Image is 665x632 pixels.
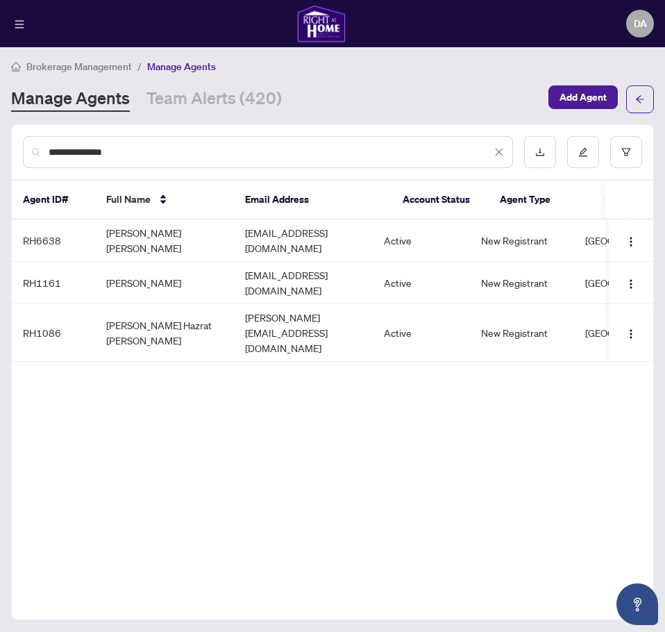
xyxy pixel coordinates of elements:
button: filter [610,136,642,168]
span: Brokerage Management [26,60,132,73]
span: menu [15,19,24,29]
td: New Registrant [470,304,574,362]
button: edit [567,136,599,168]
button: download [524,136,556,168]
td: [PERSON_NAME][EMAIL_ADDRESS][DOMAIN_NAME] [234,304,373,362]
span: Full Name [106,192,151,207]
th: Email Address [234,181,392,219]
th: Agent ID# [12,181,95,219]
img: Logo [625,278,637,290]
img: logo [296,4,346,43]
span: close [494,147,504,157]
td: [EMAIL_ADDRESS][DOMAIN_NAME] [234,262,373,304]
td: Active [373,304,470,362]
td: RH1086 [12,304,95,362]
span: download [535,147,545,157]
th: Agent Type [489,181,593,219]
span: Add Agent [559,86,607,108]
span: edit [578,147,588,157]
td: New Registrant [470,262,574,304]
a: Manage Agents [11,87,130,112]
button: Logo [620,229,642,251]
td: Active [373,262,470,304]
span: home [11,62,21,72]
button: Open asap [616,583,658,625]
td: [EMAIL_ADDRESS][DOMAIN_NAME] [234,219,373,262]
button: Add Agent [548,85,618,109]
a: Team Alerts (420) [146,87,282,112]
td: [PERSON_NAME] [95,262,234,304]
td: RH6638 [12,219,95,262]
span: arrow-left [635,94,645,104]
th: Account Status [392,181,489,219]
span: Manage Agents [147,60,216,73]
td: [PERSON_NAME] [PERSON_NAME] [95,219,234,262]
td: New Registrant [470,219,574,262]
img: Logo [625,329,637,340]
img: Logo [625,236,637,247]
button: Logo [620,322,642,344]
li: / [137,58,142,74]
td: Active [373,219,470,262]
span: DA [634,16,647,31]
button: Logo [620,272,642,294]
th: Full Name [95,181,234,219]
td: RH1161 [12,262,95,304]
span: filter [621,147,631,157]
td: [PERSON_NAME] Hazrat [PERSON_NAME] [95,304,234,362]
